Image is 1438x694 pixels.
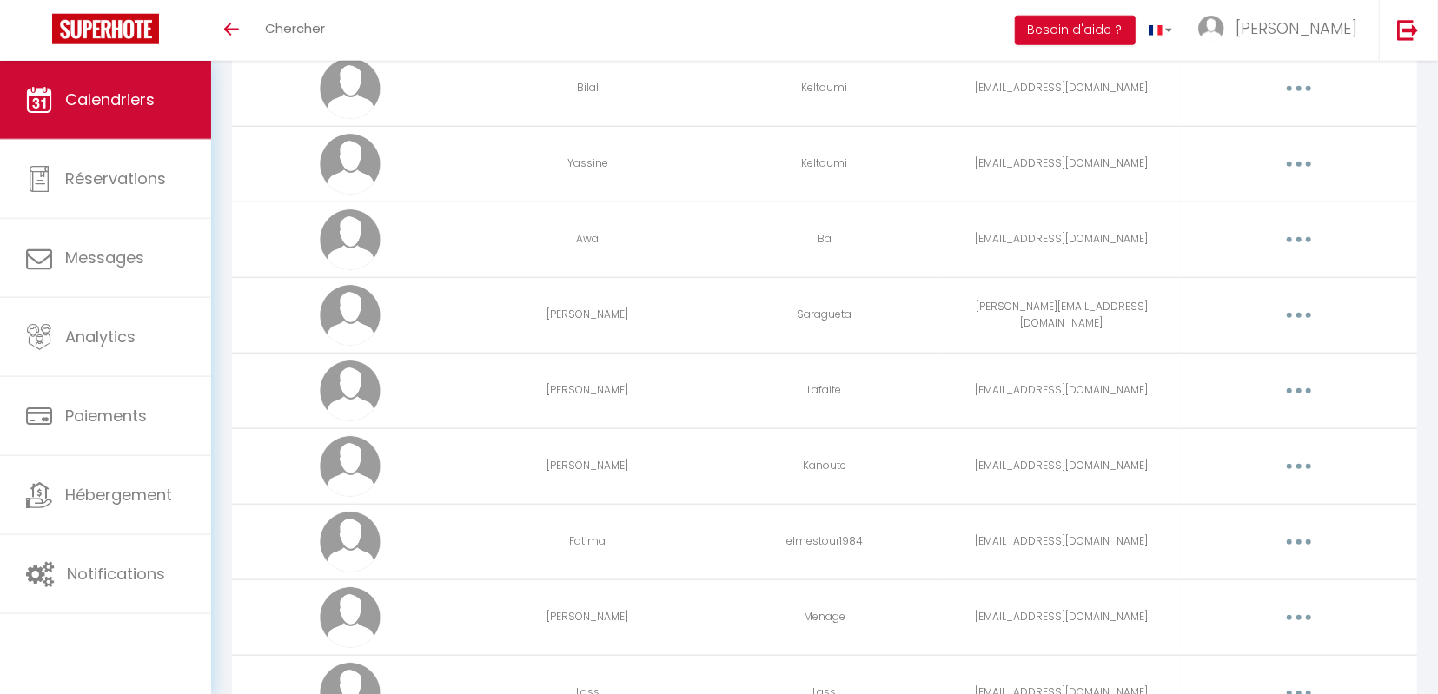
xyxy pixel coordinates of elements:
span: Messages [65,247,144,268]
img: logout [1397,19,1419,41]
td: [PERSON_NAME] [469,579,706,655]
td: Lafaite [706,353,944,428]
span: Analytics [65,326,136,347]
img: ... [1198,16,1224,42]
img: avatar.png [320,436,381,497]
td: [PERSON_NAME][EMAIL_ADDRESS][DOMAIN_NAME] [943,277,1180,353]
td: [EMAIL_ADDRESS][DOMAIN_NAME] [943,126,1180,202]
img: avatar.png [320,209,381,270]
td: Keltoumi [706,50,944,126]
img: avatar.png [320,360,381,421]
td: elmestour1984 [706,504,944,579]
td: [EMAIL_ADDRESS][DOMAIN_NAME] [943,50,1180,126]
td: Kanoute [706,428,944,504]
td: [EMAIL_ADDRESS][DOMAIN_NAME] [943,428,1180,504]
span: Réservations [65,168,166,189]
td: Menage [706,579,944,655]
img: avatar.png [320,58,381,119]
td: Yassine [469,126,706,202]
td: [PERSON_NAME] [469,277,706,353]
span: Paiements [65,405,147,426]
td: [PERSON_NAME] [469,428,706,504]
td: [EMAIL_ADDRESS][DOMAIN_NAME] [943,353,1180,428]
td: [EMAIL_ADDRESS][DOMAIN_NAME] [943,202,1180,277]
td: [EMAIL_ADDRESS][DOMAIN_NAME] [943,504,1180,579]
td: [PERSON_NAME] [469,353,706,428]
img: avatar.png [320,285,381,346]
img: Super Booking [52,14,159,44]
td: Bilal [469,50,706,126]
img: avatar.png [320,587,381,648]
span: Hébergement [65,484,172,506]
td: Fatima [469,504,706,579]
img: avatar.png [320,512,381,572]
span: [PERSON_NAME] [1236,17,1357,39]
td: Saragueta [706,277,944,353]
td: Ba [706,202,944,277]
span: Notifications [67,563,165,585]
td: Awa [469,202,706,277]
button: Besoin d'aide ? [1015,16,1136,45]
img: avatar.png [320,134,381,195]
td: [EMAIL_ADDRESS][DOMAIN_NAME] [943,579,1180,655]
span: Calendriers [65,89,155,110]
td: Keltoumi [706,126,944,202]
span: Chercher [265,19,325,37]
